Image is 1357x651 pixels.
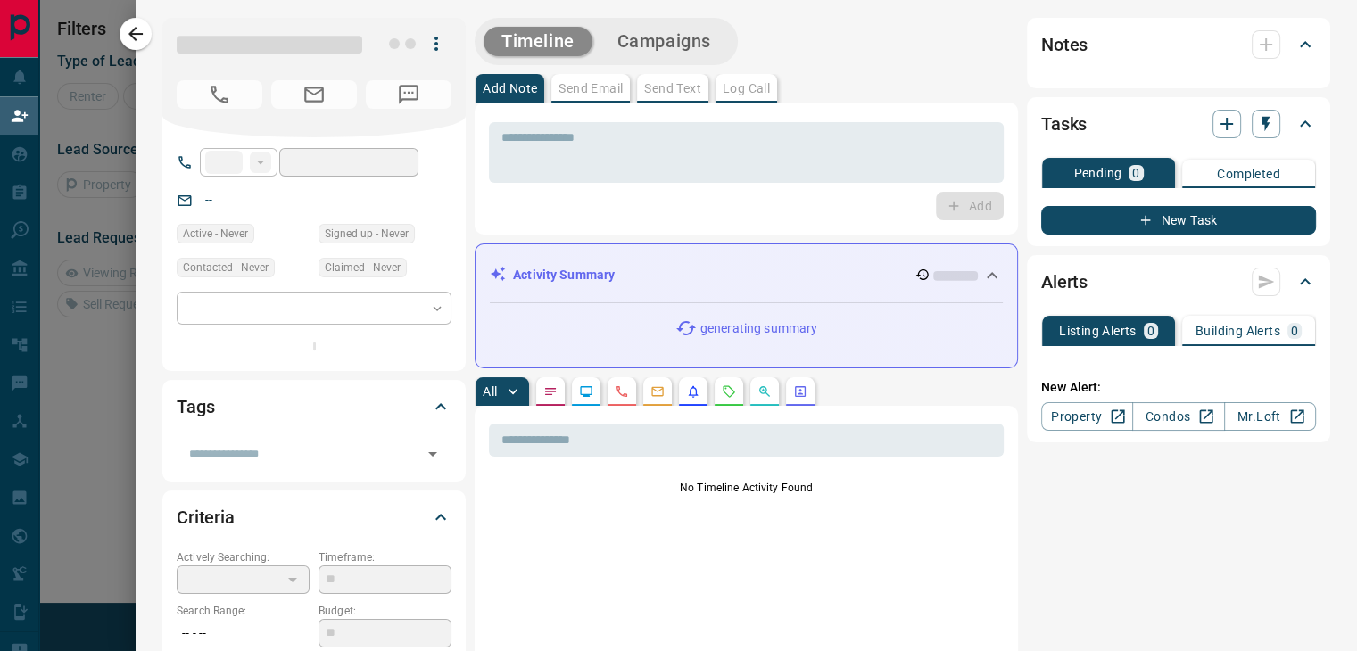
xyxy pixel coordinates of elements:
span: Claimed - Never [325,259,401,276]
svg: Listing Alerts [686,384,700,399]
a: Property [1041,402,1133,431]
span: Contacted - Never [183,259,269,276]
p: Search Range: [177,603,310,619]
a: -- [205,193,212,207]
h2: Tags [177,392,214,421]
p: All [483,385,497,398]
p: Timeframe: [319,549,451,565]
p: Pending [1073,167,1121,179]
div: Tasks [1041,103,1316,145]
p: 0 [1132,167,1139,179]
span: Active - Never [183,225,248,243]
h2: Tasks [1041,110,1087,138]
button: Campaigns [600,27,729,56]
button: Open [420,441,445,466]
p: Listing Alerts [1059,325,1137,337]
span: Signed up - Never [325,225,409,243]
p: 0 [1291,325,1298,337]
div: Tags [177,385,451,428]
h2: Notes [1041,30,1088,59]
svg: Agent Actions [793,384,807,399]
div: Alerts [1041,260,1316,303]
p: generating summary [700,319,817,338]
p: New Alert: [1041,378,1316,397]
div: Criteria [177,496,451,539]
p: Actively Searching: [177,549,310,565]
span: No Email [271,80,357,109]
svg: Opportunities [757,384,772,399]
p: 0 [1147,325,1154,337]
svg: Lead Browsing Activity [579,384,593,399]
button: New Task [1041,206,1316,235]
button: Timeline [484,27,592,56]
p: Building Alerts [1196,325,1280,337]
p: Add Note [483,82,537,95]
svg: Notes [543,384,558,399]
a: Mr.Loft [1224,402,1316,431]
span: No Number [177,80,262,109]
p: No Timeline Activity Found [489,480,1004,496]
svg: Requests [722,384,736,399]
svg: Emails [650,384,665,399]
a: Condos [1132,402,1224,431]
p: Budget: [319,603,451,619]
p: Completed [1217,168,1280,180]
span: No Number [366,80,451,109]
h2: Criteria [177,503,235,532]
p: -- - -- [177,619,310,648]
div: Notes [1041,23,1316,66]
h2: Alerts [1041,268,1088,296]
div: Activity Summary [490,259,1003,292]
svg: Calls [615,384,629,399]
p: Activity Summary [513,266,615,284]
